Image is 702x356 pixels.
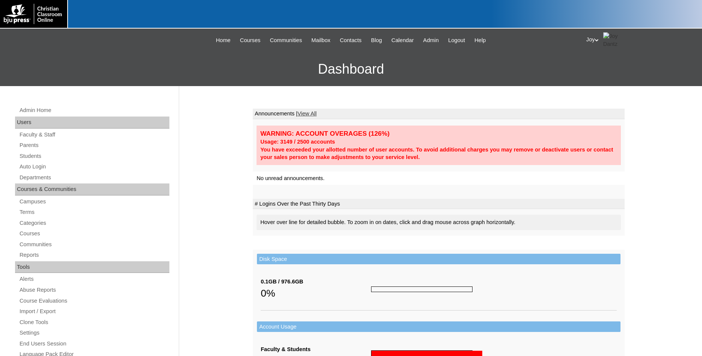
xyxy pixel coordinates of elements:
[4,52,698,86] h3: Dashboard
[257,215,621,230] div: Hover over line for detailed bubble. To zoom in on dates, click and drag mouse across graph horiz...
[4,4,63,24] img: logo-white.png
[444,36,469,45] a: Logout
[260,129,617,138] div: WARNING: ACCOUNT OVERAGES (126%)
[336,36,365,45] a: Contacts
[19,328,169,338] a: Settings
[253,109,625,119] td: Announcements |
[603,32,622,48] img: Joy Dantz
[19,274,169,284] a: Alerts
[212,36,234,45] a: Home
[261,278,371,286] div: 0.1GB / 976.6GB
[19,173,169,182] a: Departments
[19,229,169,238] a: Courses
[236,36,264,45] a: Courses
[15,261,169,273] div: Tools
[260,146,617,161] div: You have exceeded your allotted number of user accounts. To avoid additional charges you may remo...
[367,36,386,45] a: Blog
[448,36,465,45] span: Logout
[19,151,169,161] a: Students
[19,197,169,206] a: Campuses
[586,32,694,48] div: Joy
[15,117,169,129] div: Users
[388,36,417,45] a: Calendar
[253,199,625,209] td: # Logins Over the Past Thirty Days
[19,296,169,306] a: Course Evaluations
[19,218,169,228] a: Categories
[260,139,335,145] strong: Usage: 3149 / 2500 accounts
[253,171,625,185] td: No unread announcements.
[311,36,331,45] span: Mailbox
[423,36,439,45] span: Admin
[19,250,169,260] a: Reports
[391,36,414,45] span: Calendar
[19,106,169,115] a: Admin Home
[19,318,169,327] a: Clone Tools
[19,162,169,171] a: Auto Login
[261,345,371,353] div: Faculty & Students
[240,36,261,45] span: Courses
[297,111,317,117] a: View All
[19,240,169,249] a: Communities
[15,183,169,195] div: Courses & Communities
[19,339,169,348] a: End Users Session
[19,130,169,139] a: Faculty & Staff
[19,307,169,316] a: Import / Export
[270,36,302,45] span: Communities
[420,36,443,45] a: Admin
[266,36,306,45] a: Communities
[19,285,169,295] a: Abuse Reports
[19,208,169,217] a: Terms
[471,36,489,45] a: Help
[474,36,486,45] span: Help
[371,36,382,45] span: Blog
[257,254,620,265] td: Disk Space
[308,36,334,45] a: Mailbox
[257,321,620,332] td: Account Usage
[19,141,169,150] a: Parents
[261,286,371,301] div: 0%
[216,36,231,45] span: Home
[340,36,362,45] span: Contacts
